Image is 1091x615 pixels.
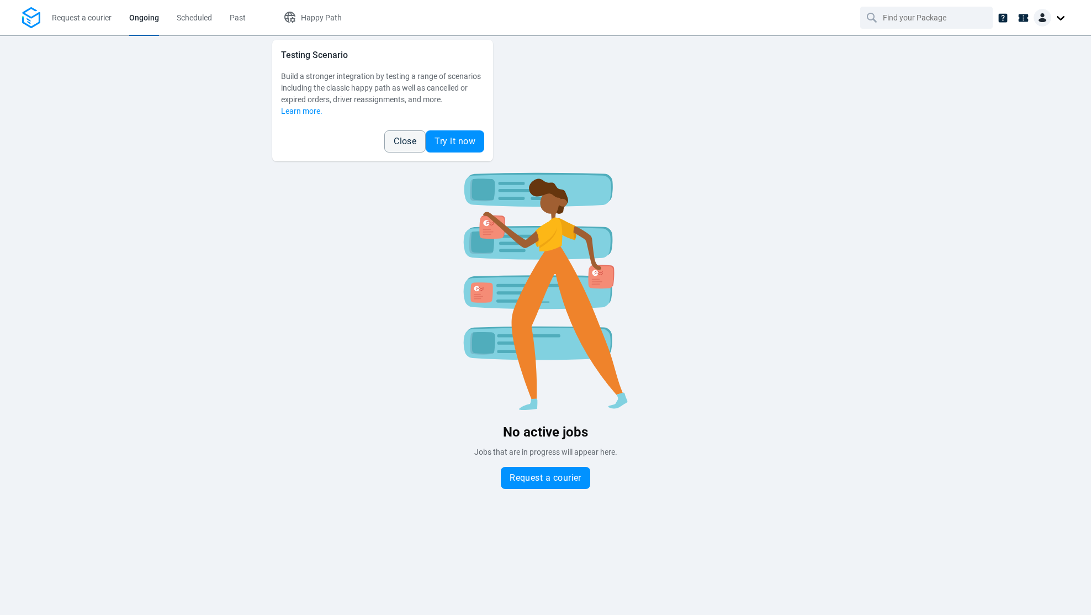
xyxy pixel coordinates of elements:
[394,137,416,146] span: Close
[301,13,342,22] span: Happy Path
[177,13,212,22] span: Scheduled
[1034,9,1051,27] img: Client
[52,13,112,22] span: Request a courier
[384,130,426,153] button: Close
[129,13,159,22] span: Ongoing
[22,7,40,29] img: Logo
[883,7,972,28] input: Find your Package
[281,107,322,115] a: Learn more.
[501,467,590,489] button: Request a courier
[474,448,617,456] span: Jobs that are in progress will appear here.
[503,424,588,440] span: No active jobs
[435,137,475,146] span: Try it now
[510,474,581,482] span: Request a courier
[380,161,711,410] img: Blank slate
[281,50,348,60] span: Testing Scenario
[230,13,246,22] span: Past
[426,130,484,153] button: Try it now
[281,72,481,104] span: Build a stronger integration by testing a range of scenarios including the classic happy path as ...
